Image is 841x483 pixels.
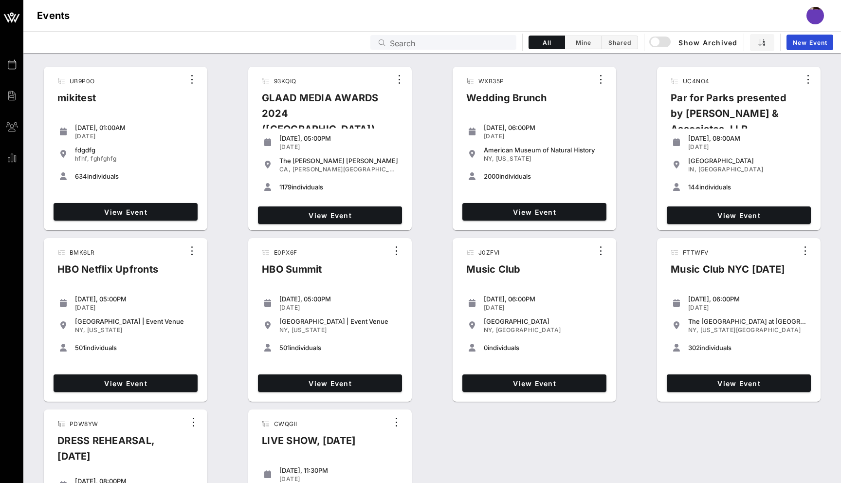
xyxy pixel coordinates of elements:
[671,379,807,388] span: View Event
[671,211,807,220] span: View Event
[484,317,603,325] div: [GEOGRAPHIC_DATA]
[75,172,194,180] div: individuals
[279,326,290,334] span: NY,
[688,166,696,173] span: IN,
[75,146,194,154] div: fdgdfg
[75,326,85,334] span: NY,
[37,8,70,23] h1: Events
[462,374,606,392] a: View Event
[792,39,827,46] span: New Event
[683,249,708,256] span: FTTWFV
[496,155,531,162] span: [US_STATE]
[484,326,494,334] span: NY,
[91,155,116,162] span: fghfghfg
[484,344,603,352] div: individuals
[484,304,603,312] div: [DATE]
[54,203,198,221] a: View Event
[651,37,737,48] span: Show Archived
[279,143,398,151] div: [DATE]
[70,77,94,85] span: UB9P0O
[279,344,398,352] div: individuals
[688,317,807,325] div: The [GEOGRAPHIC_DATA] at [GEOGRAPHIC_DATA]
[50,261,166,285] div: HBO Netflix Upfronts
[274,77,296,85] span: 93KQIQ
[484,172,499,180] span: 2000
[484,172,603,180] div: individuals
[535,39,559,46] span: All
[700,326,801,334] span: [US_STATE][GEOGRAPHIC_DATA]
[279,157,398,165] div: The [PERSON_NAME] [PERSON_NAME]
[70,420,98,427] span: PDW8YW
[484,124,603,131] div: [DATE], 06:00PM
[279,317,398,325] div: [GEOGRAPHIC_DATA] | Event Venue
[458,261,529,285] div: Music Club
[279,344,290,352] span: 501
[683,77,709,85] span: UC4NO4
[565,36,602,49] button: Mine
[688,344,807,352] div: individuals
[571,39,595,46] span: Mine
[75,172,87,180] span: 634
[667,374,811,392] a: View Event
[279,304,398,312] div: [DATE]
[75,295,194,303] div: [DATE], 05:00PM
[75,344,85,352] span: 501
[75,155,89,162] span: hfhf,
[75,132,194,140] div: [DATE]
[279,295,398,303] div: [DATE], 05:00PM
[663,90,800,145] div: Par for Parks presented by [PERSON_NAME] & Associates, LLP
[50,433,185,472] div: DRESS REHEARSAL, [DATE]
[466,379,603,388] span: View Event
[279,466,398,474] div: [DATE], 11:30PM
[663,261,793,285] div: Music Club NYC [DATE]
[57,208,194,216] span: View Event
[292,326,327,334] span: [US_STATE]
[688,183,699,191] span: 144
[688,295,807,303] div: [DATE], 06:00PM
[688,157,807,165] div: [GEOGRAPHIC_DATA]
[484,146,603,154] div: American Museum of Natural History
[496,326,561,334] span: [GEOGRAPHIC_DATA]
[279,166,291,173] span: CA,
[786,35,833,50] a: New Event
[698,166,764,173] span: [GEOGRAPHIC_DATA]
[484,344,488,352] span: 0
[688,326,698,334] span: NY,
[274,249,297,256] span: E0PX6F
[529,36,565,49] button: All
[607,39,632,46] span: Shared
[258,374,402,392] a: View Event
[258,206,402,224] a: View Event
[667,206,811,224] a: View Event
[279,134,398,142] div: [DATE], 05:00PM
[87,326,123,334] span: [US_STATE]
[650,34,738,51] button: Show Archived
[57,379,194,388] span: View Event
[75,124,194,131] div: [DATE], 01:00AM
[262,211,398,220] span: View Event
[688,143,807,151] div: [DATE]
[75,317,194,325] div: [GEOGRAPHIC_DATA] | Event Venue
[688,134,807,142] div: [DATE], 08:00AM
[462,203,606,221] a: View Event
[254,261,330,285] div: HBO Summit
[262,379,398,388] span: View Event
[254,90,391,145] div: GLAAD MEDIA AWARDS 2024 ([GEOGRAPHIC_DATA])
[274,420,297,427] span: CWQGII
[688,344,700,352] span: 302
[279,475,398,483] div: [DATE]
[478,249,499,256] span: J0ZFVI
[75,344,194,352] div: individuals
[602,36,638,49] button: Shared
[484,295,603,303] div: [DATE], 06:00PM
[478,77,504,85] span: WXB35P
[54,374,198,392] a: View Event
[458,90,555,113] div: Wedding Brunch
[484,155,494,162] span: NY,
[254,433,364,456] div: LIVE SHOW, [DATE]
[279,183,398,191] div: individuals
[50,90,104,113] div: mikitest
[75,304,194,312] div: [DATE]
[70,249,94,256] span: BMK6LR
[293,166,408,173] span: [PERSON_NAME][GEOGRAPHIC_DATA]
